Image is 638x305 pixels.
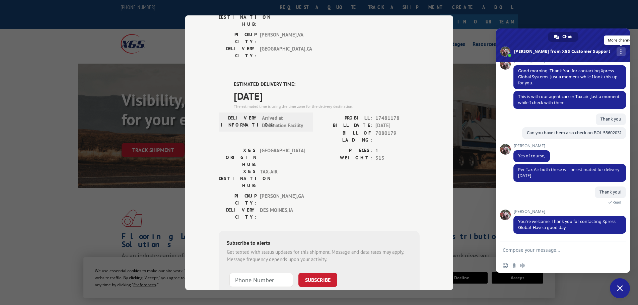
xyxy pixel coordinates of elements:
span: [PERSON_NAME] , GA [260,192,305,206]
span: Send a file [511,263,517,268]
span: DES MOINES , IA [260,206,305,220]
span: Read [613,200,621,205]
div: Get texted with status updates for this shipment. Message and data rates may apply. Message frequ... [227,248,412,263]
label: BILL DATE: [319,122,372,130]
span: WSL [260,7,305,28]
span: Yes of course, [518,153,545,159]
span: TAX-AIR [260,168,305,189]
span: Thank you! [599,189,621,195]
label: XGS DESTINATION HUB: [219,7,257,28]
span: Chat [562,32,572,42]
span: [GEOGRAPHIC_DATA] [260,147,305,168]
div: Chat [548,32,578,42]
span: [PERSON_NAME] [513,209,626,214]
label: DELIVERY CITY: [219,45,257,59]
label: DELIVERY CITY: [219,206,257,220]
span: Good morning. Thank You for contacting Xpress Global Systems. Just a moment while I look this up ... [518,68,618,86]
span: [DATE] [375,122,420,130]
label: PICKUP CITY: [219,31,257,45]
span: Can you have them also check on BOL 5560203? [527,130,621,136]
div: The estimated time is using the time zone for the delivery destination. [234,103,420,109]
span: [GEOGRAPHIC_DATA] , CA [260,45,305,59]
input: Phone Number [229,273,293,287]
div: Subscribe to alerts [227,238,412,248]
label: WEIGHT: [319,154,372,162]
label: PICKUP CITY: [219,192,257,206]
label: BILL OF LADING: [319,129,372,143]
div: Close chat [610,278,630,298]
span: Insert an emoji [503,263,508,268]
span: [PERSON_NAME] , VA [260,31,305,45]
textarea: Compose your message... [503,247,609,253]
span: [DATE] [234,88,420,103]
label: DELIVERY INFORMATION: [221,114,259,129]
label: ESTIMATED DELIVERY TIME: [234,81,420,88]
span: Audio message [520,263,525,268]
div: More channels [617,47,626,56]
span: [PERSON_NAME] [513,144,550,148]
label: PROBILL: [319,114,372,122]
span: Per Tax Air both these will be estimated for delivery [DATE] [518,167,619,178]
span: You’re welcome. Thank you for contacting Xpress Global. Have a good day. [518,219,616,230]
label: XGS ORIGIN HUB: [219,147,257,168]
span: 1 [375,147,420,154]
span: 17481178 [375,114,420,122]
span: Thank you [600,116,621,122]
button: SUBSCRIBE [298,273,337,287]
label: XGS DESTINATION HUB: [219,168,257,189]
span: 313 [375,154,420,162]
label: PIECES: [319,147,372,154]
span: 7080179 [375,129,420,143]
span: This is with our agent carrier Tax air. Just a moment while I check with them [518,94,620,105]
span: Arrived at Destination Facility [262,114,307,129]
